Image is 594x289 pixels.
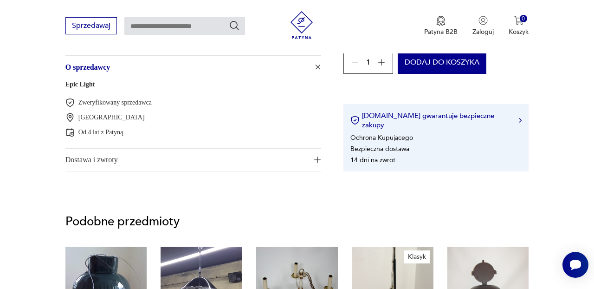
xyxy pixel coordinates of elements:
img: Ikona plusa [313,62,322,72]
button: 0Koszyk [509,16,529,36]
button: Patyna B2B [424,16,458,36]
img: Ikona koszyka [514,16,523,25]
span: Dostawa i zwroty [65,149,309,171]
img: Kraków [65,113,75,122]
p: Od 4 lat z Patyną [78,128,123,137]
a: Sprzedawaj [65,23,117,30]
a: Ikona medaluPatyna B2B [424,16,458,36]
li: Ochrona Kupującego [350,133,413,142]
div: Ikona plusaO sprzedawcy [65,78,321,148]
iframe: Smartsupp widget button [562,252,588,278]
p: Patyna B2B [424,27,458,36]
img: Ikona medalu [436,16,445,26]
img: Patyna - sklep z meblami i dekoracjami vintage [288,11,316,39]
button: Ikona plusaDostawa i zwroty [65,149,321,171]
button: Sprzedawaj [65,17,117,34]
li: Bezpieczna dostawa [350,144,409,153]
img: Zweryfikowany sprzedawca [65,98,75,107]
img: Ikona plusa [314,157,321,163]
a: Epic Light [65,81,95,88]
p: [GEOGRAPHIC_DATA] [78,113,145,122]
button: Zaloguj [472,16,494,36]
p: Zaloguj [472,27,494,36]
li: 14 dni na zwrot [350,156,395,164]
button: [DOMAIN_NAME] gwarantuje bezpieczne zakupy [350,111,522,130]
button: Dodaj do koszyka [398,51,486,74]
button: Ikona plusaO sprzedawcy [65,56,321,78]
p: Zweryfikowany sprzedawca [78,98,152,107]
span: O sprzedawcy [65,56,309,78]
span: 1 [366,59,370,66]
img: Ikonka użytkownika [478,16,488,25]
div: 0 [520,15,528,23]
img: Ikona certyfikatu [350,116,360,125]
p: Podobne przedmioty [65,216,529,227]
img: Ikona strzałki w prawo [519,118,522,123]
button: Szukaj [229,20,240,31]
p: Koszyk [509,27,529,36]
img: Od 4 lat z Patyną [65,128,75,137]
